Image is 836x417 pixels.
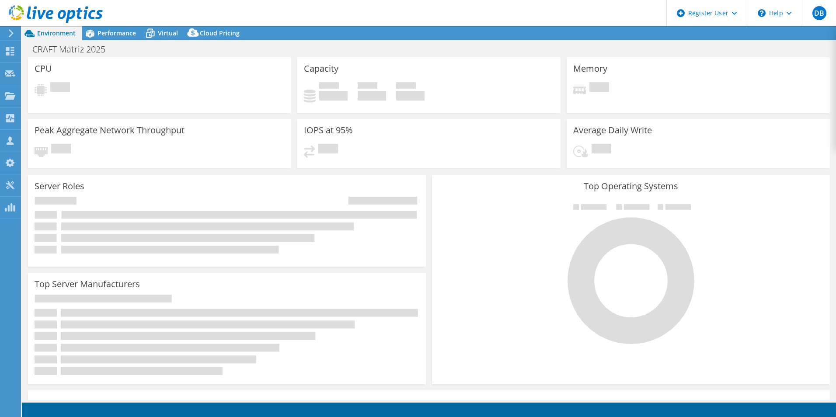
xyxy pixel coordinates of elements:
[304,125,353,135] h3: IOPS at 95%
[200,29,240,37] span: Cloud Pricing
[358,91,386,101] h4: 0 GiB
[812,6,826,20] span: DB
[158,29,178,37] span: Virtual
[28,45,119,54] h1: CRAFT Matriz 2025
[51,144,71,156] span: Pending
[589,82,609,94] span: Pending
[358,82,377,91] span: Free
[37,29,76,37] span: Environment
[439,181,823,191] h3: Top Operating Systems
[318,144,338,156] span: Pending
[396,82,416,91] span: Total
[35,125,185,135] h3: Peak Aggregate Network Throughput
[35,279,140,289] h3: Top Server Manufacturers
[304,64,338,73] h3: Capacity
[98,29,136,37] span: Performance
[592,144,611,156] span: Pending
[35,181,84,191] h3: Server Roles
[50,82,70,94] span: Pending
[573,64,607,73] h3: Memory
[35,64,52,73] h3: CPU
[319,82,339,91] span: Used
[573,125,652,135] h3: Average Daily Write
[396,91,425,101] h4: 0 GiB
[319,91,348,101] h4: 0 GiB
[758,9,766,17] svg: \n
